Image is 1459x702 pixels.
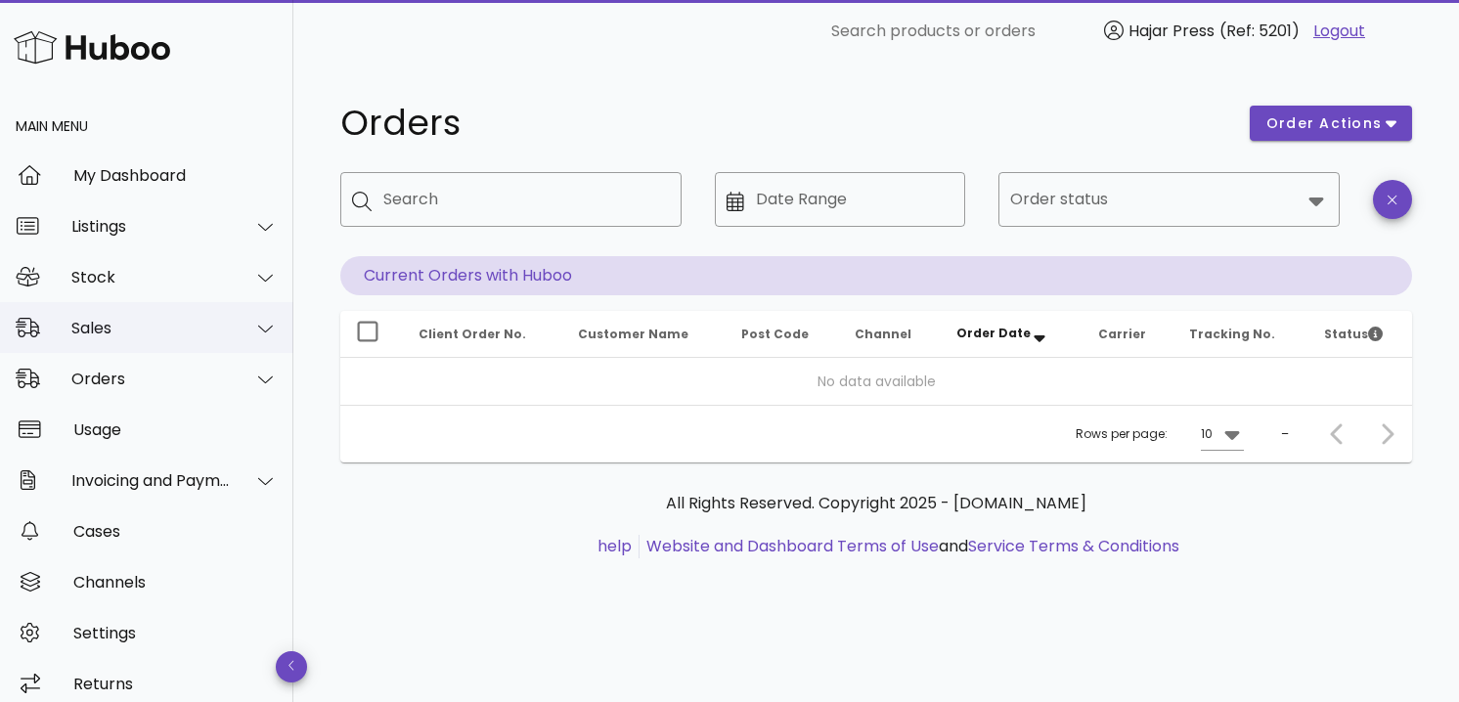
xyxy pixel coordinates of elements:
span: Channel [855,326,911,342]
a: Service Terms & Conditions [968,535,1179,557]
span: Carrier [1098,326,1146,342]
span: Post Code [741,326,809,342]
div: Sales [71,319,231,337]
th: Carrier [1083,311,1173,358]
span: Order Date [956,325,1031,341]
span: Client Order No. [419,326,526,342]
span: (Ref: 5201) [1219,20,1300,42]
div: Channels [73,573,278,592]
div: Invoicing and Payments [71,471,231,490]
div: Settings [73,624,278,642]
span: order actions [1265,113,1383,134]
div: Orders [71,370,231,388]
th: Order Date: Sorted descending. Activate to remove sorting. [941,311,1083,358]
a: Logout [1313,20,1365,43]
th: Customer Name [562,311,726,358]
p: Current Orders with Huboo [340,256,1412,295]
td: No data available [340,358,1412,405]
a: Website and Dashboard Terms of Use [646,535,939,557]
p: All Rights Reserved. Copyright 2025 - [DOMAIN_NAME] [356,492,1396,515]
div: My Dashboard [73,166,278,185]
a: help [597,535,632,557]
div: Listings [71,217,231,236]
span: Status [1324,326,1383,342]
div: Cases [73,522,278,541]
span: Customer Name [578,326,688,342]
div: 10Rows per page: [1201,418,1244,450]
th: Post Code [726,311,839,358]
th: Client Order No. [403,311,562,358]
h1: Orders [340,106,1226,141]
div: Order status [998,172,1340,227]
th: Channel [839,311,941,358]
div: Stock [71,268,231,286]
span: Tracking No. [1189,326,1275,342]
div: Returns [73,675,278,693]
th: Tracking No. [1173,311,1308,358]
div: 10 [1201,425,1213,443]
img: Huboo Logo [14,26,170,68]
span: Hajar Press [1128,20,1215,42]
div: Rows per page: [1076,406,1244,462]
li: and [640,535,1179,558]
th: Status [1308,311,1412,358]
button: order actions [1250,106,1412,141]
div: Usage [73,420,278,439]
div: – [1281,425,1289,443]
